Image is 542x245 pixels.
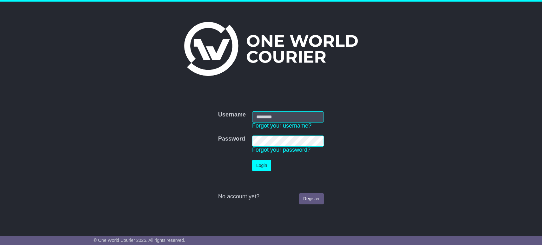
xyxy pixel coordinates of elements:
[218,136,245,142] label: Password
[299,193,324,204] a: Register
[252,147,311,153] a: Forgot your password?
[218,193,324,200] div: No account yet?
[252,160,271,171] button: Login
[184,22,358,76] img: One World
[94,238,185,243] span: © One World Courier 2025. All rights reserved.
[218,111,246,118] label: Username
[252,122,311,129] a: Forgot your username?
